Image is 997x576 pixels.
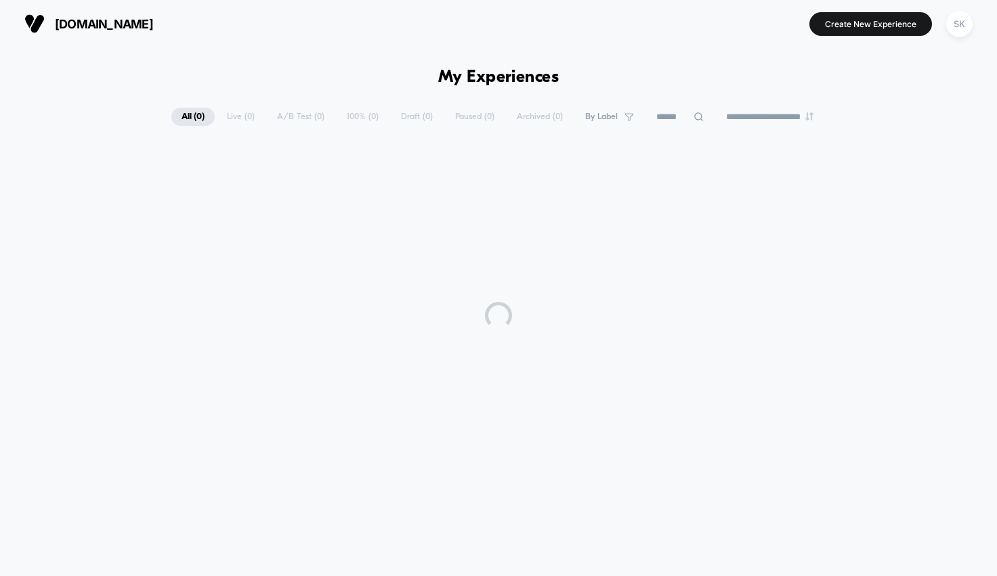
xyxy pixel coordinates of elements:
[805,112,813,120] img: end
[438,68,559,87] h1: My Experiences
[942,10,977,38] button: SK
[24,14,45,34] img: Visually logo
[171,108,215,126] span: All ( 0 )
[809,12,932,36] button: Create New Experience
[55,17,153,31] span: [DOMAIN_NAME]
[946,11,973,37] div: SK
[20,13,157,35] button: [DOMAIN_NAME]
[585,112,618,122] span: By Label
